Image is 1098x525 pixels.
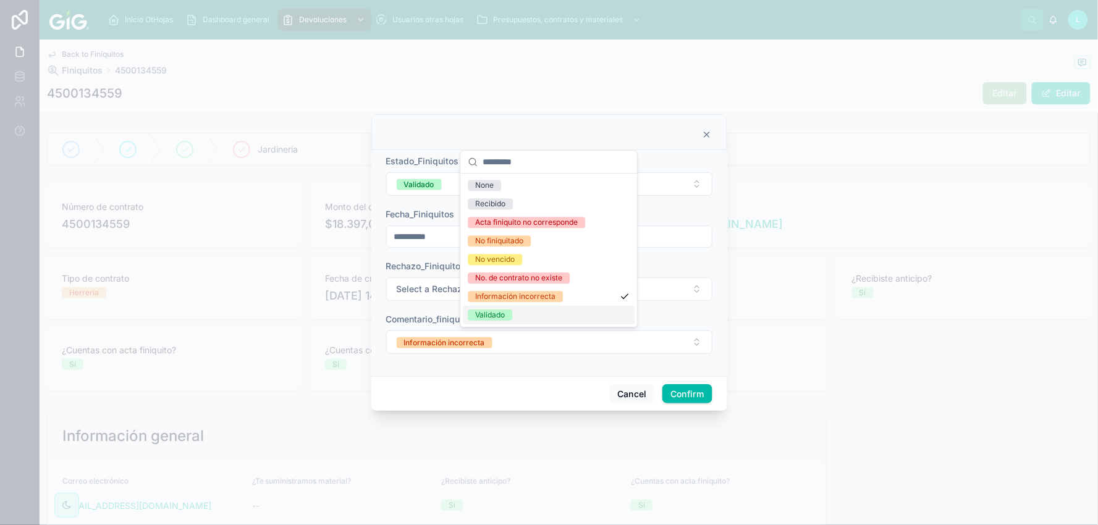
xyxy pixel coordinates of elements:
[475,309,505,321] div: Validado
[404,179,434,190] div: Validado
[397,283,512,295] span: Select a Rechazo_Finiquitos
[386,330,712,354] button: Select Button
[475,291,555,302] div: Información incorrecta
[475,217,578,228] div: Acta finiquito no corresponde
[386,156,459,166] span: Estado_Finiquitos
[475,254,515,265] div: No vencido
[475,235,523,246] div: No finiquitado
[386,314,476,324] span: Comentario_finiquitos
[475,272,562,283] div: No. de contrato no existe
[460,174,637,327] div: Suggestions
[609,384,655,404] button: Cancel
[662,384,712,404] button: Confirm
[475,198,505,209] div: Recibido
[386,277,712,301] button: Select Button
[386,172,712,196] button: Select Button
[404,337,485,348] div: Información incorrecta
[386,261,466,271] span: Rechazo_Finiquitos
[475,180,494,191] div: None
[386,209,455,219] span: Fecha_Finiquitos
